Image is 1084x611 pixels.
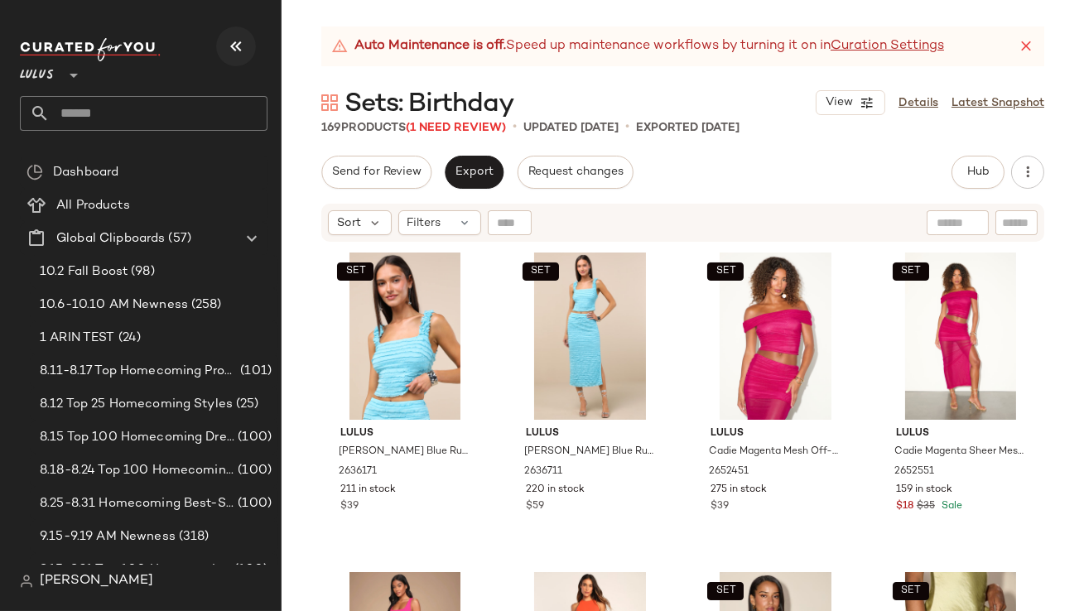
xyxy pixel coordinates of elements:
img: cfy_white_logo.C9jOOHJF.svg [20,38,161,61]
button: Export [445,156,503,189]
span: Dashboard [53,163,118,182]
button: Hub [952,156,1005,189]
span: 8.11-8.17 Top Homecoming Product [40,362,237,381]
span: SET [344,266,365,277]
a: Details [899,94,938,112]
span: • [513,118,517,137]
span: Cadie Magenta Mesh Off-the-Shoulder Top [709,445,838,459]
span: $39 [711,499,729,514]
span: 8.15 Top 100 Homecoming Dresses [40,428,234,447]
span: (318) [176,527,210,546]
span: Lulus [711,426,840,441]
span: [PERSON_NAME] Blue Ruffled High-Rise Midi Skirt [524,445,653,459]
span: 2652551 [894,464,934,479]
span: SET [715,266,736,277]
a: Curation Settings [831,36,944,56]
button: SET [893,582,929,600]
span: SET [715,585,736,597]
span: 2636171 [339,464,377,479]
span: Send for Review [331,166,422,179]
button: Send for Review [321,156,431,189]
span: 9.15-9.19 AM Newness [40,527,176,546]
button: View [816,90,885,115]
img: 2652451_2_01_hero_Retakes_2025-08-12.jpg [697,253,853,420]
a: Latest Snapshot [952,94,1044,112]
span: Global Clipboards [56,229,165,248]
span: SET [530,266,551,277]
span: 211 in stock [340,483,396,498]
span: (57) [165,229,191,248]
span: Sort [337,214,361,232]
span: Cadie Magenta Sheer Mesh Ruched Maxi Skirt [894,445,1024,459]
span: 169 [321,122,341,134]
span: 1 ARIN TEST [40,329,115,348]
span: Lulus [20,56,54,86]
span: Request changes [528,166,624,179]
button: SET [893,262,929,281]
span: (258) [188,296,222,315]
span: 10.2 Fall Boost [40,262,128,281]
span: (1 Need Review) [406,122,506,134]
span: Lulus [526,426,655,441]
span: $39 [340,499,359,514]
span: SET [900,585,921,597]
span: (25) [233,395,259,414]
span: Sale [938,501,962,512]
span: SET [900,266,921,277]
span: Sets: Birthday [344,88,514,121]
button: SET [707,582,744,600]
strong: Auto Maintenance is off. [354,36,506,56]
span: 8.18-8.24 Top 100 Homecoming Dresses [40,461,234,480]
p: updated [DATE] [523,119,619,137]
span: (100) [234,494,272,513]
span: View [825,96,853,109]
button: SET [707,262,744,281]
span: $35 [917,499,935,514]
span: Hub [966,166,990,179]
span: 8.12 Top 25 Homecoming Styles [40,395,233,414]
img: svg%3e [20,575,33,588]
span: (100) [234,461,272,480]
span: 9.15-9.21 Top 100 Homecoming [40,560,231,580]
button: SET [523,262,559,281]
span: 8.25-8.31 Homecoming Best-Sellers [40,494,234,513]
div: Products [321,119,506,137]
span: [PERSON_NAME] Blue Ruffled Crop Tank Top [339,445,468,459]
span: 275 in stock [711,483,767,498]
span: $18 [896,499,913,514]
span: (101) [237,362,272,381]
span: All Products [56,196,130,215]
p: Exported [DATE] [636,119,740,137]
span: (100) [231,560,268,580]
img: svg%3e [321,94,338,111]
div: Speed up maintenance workflows by turning it on in [331,36,944,56]
img: 12744261_2636711.jpg [513,253,668,420]
button: SET [337,262,373,281]
span: Export [455,166,494,179]
span: • [625,118,629,137]
span: Filters [407,214,441,232]
img: 12744361_2636171.jpg [327,253,483,420]
span: 10.6-10.10 AM Newness [40,296,188,315]
span: (24) [115,329,142,348]
span: 220 in stock [526,483,585,498]
span: Lulus [340,426,470,441]
span: (98) [128,262,155,281]
img: svg%3e [26,164,43,180]
span: 2652451 [709,464,749,479]
span: 2636711 [524,464,562,479]
span: 159 in stock [896,483,952,498]
span: (100) [234,428,272,447]
span: [PERSON_NAME] [40,571,153,591]
span: $59 [526,499,544,514]
span: Lulus [896,426,1025,441]
img: 2652551_2_02_fullbody_Retakes_2025-08-12.jpg [883,253,1038,420]
button: Request changes [518,156,634,189]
